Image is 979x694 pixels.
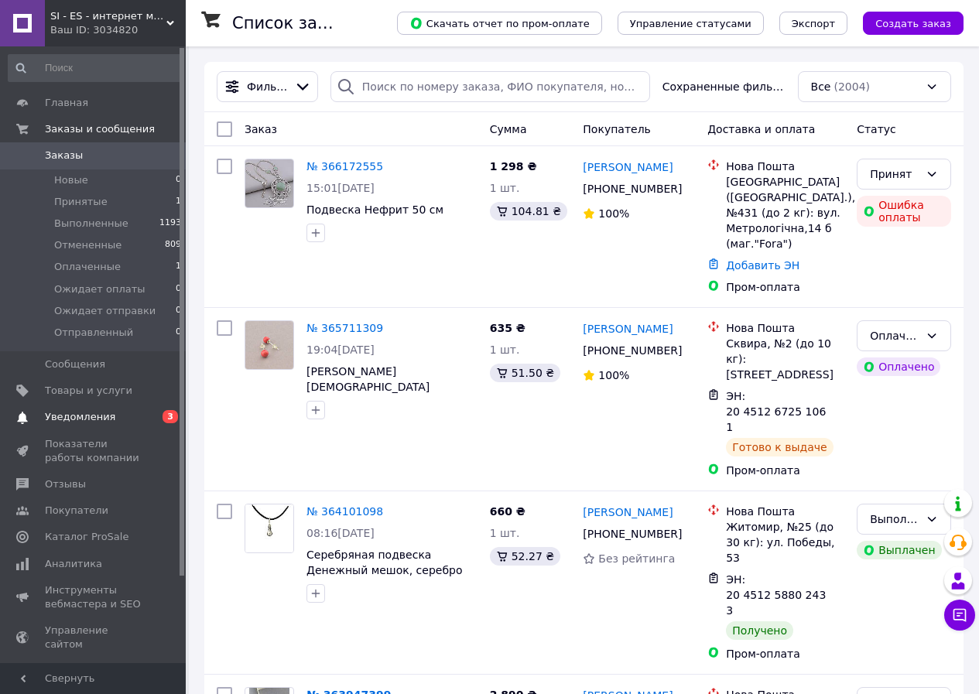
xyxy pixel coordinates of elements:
[726,519,844,566] div: Житомир, №25 (до 30 кг): ул. Победы, 53
[232,14,365,32] h1: Список заказов
[726,621,793,640] div: Получено
[245,159,294,208] a: Фото товару
[490,182,520,194] span: 1 шт.
[50,9,166,23] span: SI - ES - интернет магазин ювелирных украшений
[490,547,560,566] div: 52.27 ₴
[726,463,844,478] div: Пром-оплата
[583,159,673,175] a: [PERSON_NAME]
[490,202,567,221] div: 104.81 ₴
[583,321,673,337] a: [PERSON_NAME]
[45,384,132,398] span: Товары и услуги
[306,365,430,393] a: [PERSON_NAME][DEMOGRAPHIC_DATA]
[583,504,673,520] a: [PERSON_NAME]
[870,327,919,344] div: Оплаченный
[245,320,294,370] a: Фото товару
[944,600,975,631] button: Чат с покупателем
[8,54,183,82] input: Поиск
[45,477,86,491] span: Отзывы
[490,344,520,356] span: 1 шт.
[245,504,293,552] img: Фото товару
[792,18,835,29] span: Экспорт
[811,79,831,94] span: Все
[707,123,815,135] span: Доставка и оплата
[490,527,520,539] span: 1 шт.
[45,530,128,544] span: Каталог ProSale
[245,321,293,369] img: Фото товару
[857,541,941,559] div: Выплачен
[490,322,525,334] span: 635 ₴
[54,260,121,274] span: Оплаченные
[330,71,650,102] input: Поиск по номеру заказа, ФИО покупателя, номеру телефона, Email, номеру накладной
[598,369,629,381] span: 100%
[726,174,844,251] div: [GEOGRAPHIC_DATA] ([GEOGRAPHIC_DATA].), №431 (до 2 кг): вул. Метрологічна,14 б (маг."Fora")
[306,505,383,518] a: № 364101098
[245,159,293,207] img: Фото товару
[583,183,682,195] span: [PHONE_NUMBER]
[726,504,844,519] div: Нова Пошта
[306,203,443,216] a: Подвеска Нефрит 50 см
[54,238,122,252] span: Отмененные
[176,282,181,296] span: 0
[54,282,145,296] span: Ожидает оплаты
[45,437,143,465] span: Показатели работы компании
[490,505,525,518] span: 660 ₴
[662,79,786,94] span: Сохраненные фильтры:
[779,12,847,35] button: Экспорт
[176,304,181,318] span: 0
[726,159,844,174] div: Нова Пошта
[863,12,964,35] button: Создать заказ
[45,122,155,136] span: Заказы и сообщения
[45,624,143,651] span: Управление сайтом
[726,336,844,382] div: Сквира, №2 (до 10 кг): [STREET_ADDRESS]
[598,552,675,565] span: Без рейтинга
[247,79,288,94] span: Фильтры
[583,528,682,540] span: [PHONE_NUMBER]
[54,217,128,231] span: Выполненные
[726,320,844,336] div: Нова Пошта
[490,364,560,382] div: 51.50 ₴
[45,96,88,110] span: Главная
[45,583,143,611] span: Инструменты вебмастера и SEO
[726,438,833,456] div: Готово к выдаче
[875,18,951,29] span: Создать заказ
[245,504,294,553] a: Фото товару
[306,160,383,173] a: № 366172555
[306,549,463,592] a: Серебряная подвеска Денежный мешок, серебро 925 пробы
[176,326,181,340] span: 0
[163,410,178,423] span: 3
[306,182,375,194] span: 15:01[DATE]
[54,195,108,209] span: Принятые
[176,195,181,209] span: 1
[45,149,83,162] span: Заказы
[847,16,964,29] a: Создать заказ
[50,23,186,37] div: Ваш ID: 3034820
[630,18,751,29] span: Управление статусами
[397,12,602,35] button: Скачать отчет по пром-оплате
[54,173,88,187] span: Новые
[726,573,826,617] span: ЭН: 20 4512 5880 2433
[490,160,537,173] span: 1 298 ₴
[306,527,375,539] span: 08:16[DATE]
[306,344,375,356] span: 19:04[DATE]
[857,123,896,135] span: Статус
[306,322,383,334] a: № 365711309
[726,279,844,295] div: Пром-оплата
[870,166,919,183] div: Принят
[834,80,870,93] span: (2004)
[45,357,105,371] span: Сообщения
[870,511,919,528] div: Выполнен
[45,557,102,571] span: Аналитика
[857,357,940,376] div: Оплачено
[54,304,156,318] span: Ожидает отправки
[726,259,799,272] a: Добавить ЭН
[159,217,181,231] span: 1193
[583,123,651,135] span: Покупатель
[583,344,682,357] span: [PHONE_NUMBER]
[726,646,844,662] div: Пром-оплата
[726,390,826,433] span: ЭН: 20 4512 6725 1061
[176,173,181,187] span: 0
[45,504,108,518] span: Покупатели
[598,207,629,220] span: 100%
